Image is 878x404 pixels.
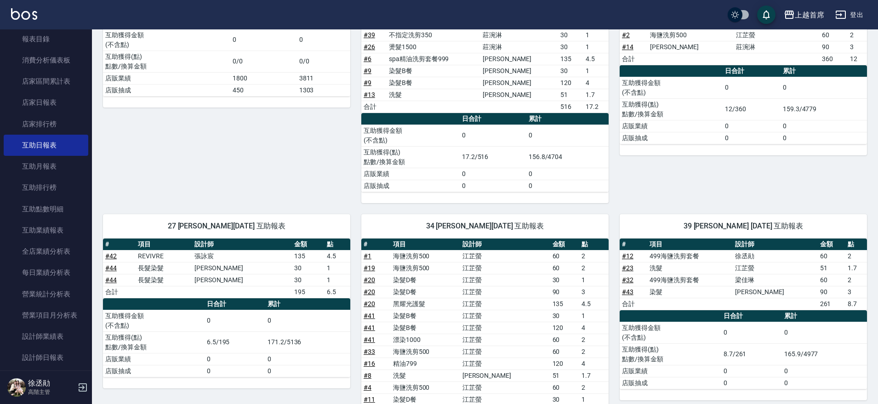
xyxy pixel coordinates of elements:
[550,358,580,370] td: 120
[550,370,580,381] td: 51
[733,274,817,286] td: 梁佳琳
[647,239,733,250] th: 項目
[721,322,782,343] td: 0
[103,239,136,250] th: #
[480,41,558,53] td: 莊涴淋
[11,8,37,20] img: Logo
[845,274,867,286] td: 2
[205,353,265,365] td: 0
[558,101,583,113] td: 516
[620,132,723,144] td: 店販抽成
[550,322,580,334] td: 120
[782,310,867,322] th: 累計
[550,250,580,262] td: 60
[364,288,375,296] a: #20
[391,286,460,298] td: 染髮D餐
[583,77,609,89] td: 4
[4,220,88,241] a: 互助業績報表
[364,312,375,319] a: #41
[391,298,460,310] td: 黑耀光護髮
[583,53,609,65] td: 4.5
[780,6,828,24] button: 上越首席
[723,132,780,144] td: 0
[28,388,75,396] p: 高階主管
[579,274,609,286] td: 1
[480,29,558,41] td: 莊涴淋
[387,77,480,89] td: 染髮B餐
[622,276,633,284] a: #32
[579,310,609,322] td: 1
[733,250,817,262] td: 徐丞勛
[364,79,371,86] a: #9
[361,168,460,180] td: 店販業績
[480,89,558,101] td: [PERSON_NAME]
[620,77,723,98] td: 互助獲得金額 (不含點)
[103,298,350,377] table: a dense table
[647,286,733,298] td: 染髮
[579,381,609,393] td: 2
[721,343,782,365] td: 8.7/261
[648,29,734,41] td: 海鹽洗剪500
[387,53,480,65] td: spa精油洗剪套餐999
[364,55,371,63] a: #6
[550,239,580,250] th: 金額
[364,348,375,355] a: #33
[105,276,117,284] a: #44
[820,53,848,65] td: 360
[103,286,136,298] td: 合計
[579,298,609,310] td: 4.5
[550,346,580,358] td: 60
[583,101,609,113] td: 17.2
[579,346,609,358] td: 2
[460,180,526,192] td: 0
[297,72,350,84] td: 3811
[550,310,580,322] td: 30
[733,239,817,250] th: 設計師
[364,300,375,307] a: #20
[647,262,733,274] td: 洗髮
[364,396,375,403] a: #11
[460,286,550,298] td: 江芷螢
[460,168,526,180] td: 0
[391,370,460,381] td: 洗髮
[364,43,375,51] a: #26
[734,41,820,53] td: 莊涴淋
[832,6,867,23] button: 登出
[620,120,723,132] td: 店販業績
[4,50,88,71] a: 消費分析儀表板
[820,41,848,53] td: 90
[4,135,88,156] a: 互助日報表
[361,180,460,192] td: 店販抽成
[105,264,117,272] a: #44
[391,358,460,370] td: 精油799
[4,347,88,368] a: 設計師日報表
[4,114,88,135] a: 店家排行榜
[103,331,205,353] td: 互助獲得(點) 點數/換算金額
[387,41,480,53] td: 燙髮1500
[192,274,292,286] td: [PERSON_NAME]
[103,310,205,331] td: 互助獲得金額 (不含點)
[292,274,325,286] td: 30
[622,288,633,296] a: #43
[460,346,550,358] td: 江芷螢
[558,29,583,41] td: 30
[192,239,292,250] th: 設計師
[361,113,609,192] table: a dense table
[620,377,721,389] td: 店販抽成
[265,365,350,377] td: 0
[733,286,817,298] td: [PERSON_NAME]
[205,310,265,331] td: 0
[579,322,609,334] td: 4
[460,370,550,381] td: [PERSON_NAME]
[460,146,526,168] td: 17.2/516
[372,222,598,231] span: 34 [PERSON_NAME][DATE] 互助報表
[460,239,550,250] th: 設計師
[550,286,580,298] td: 90
[558,65,583,77] td: 30
[558,89,583,101] td: 51
[845,286,867,298] td: 3
[620,298,647,310] td: 合計
[460,381,550,393] td: 江芷螢
[7,378,26,397] img: Person
[781,77,867,98] td: 0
